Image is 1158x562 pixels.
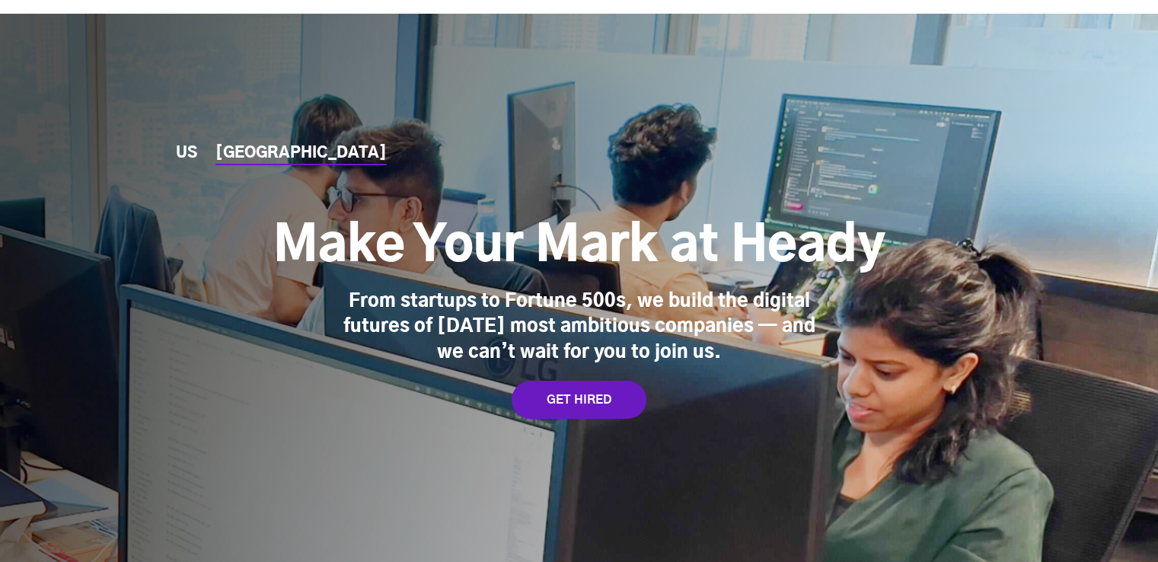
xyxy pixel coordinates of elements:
[273,216,885,277] h1: Make Your Mark at Heady
[512,381,646,419] a: GET HIRED
[343,289,815,366] div: From startups to Fortune 500s, we build the digital futures of [DATE] most ambitious companies — ...
[176,145,197,161] a: US
[215,145,387,161] a: [GEOGRAPHIC_DATA]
